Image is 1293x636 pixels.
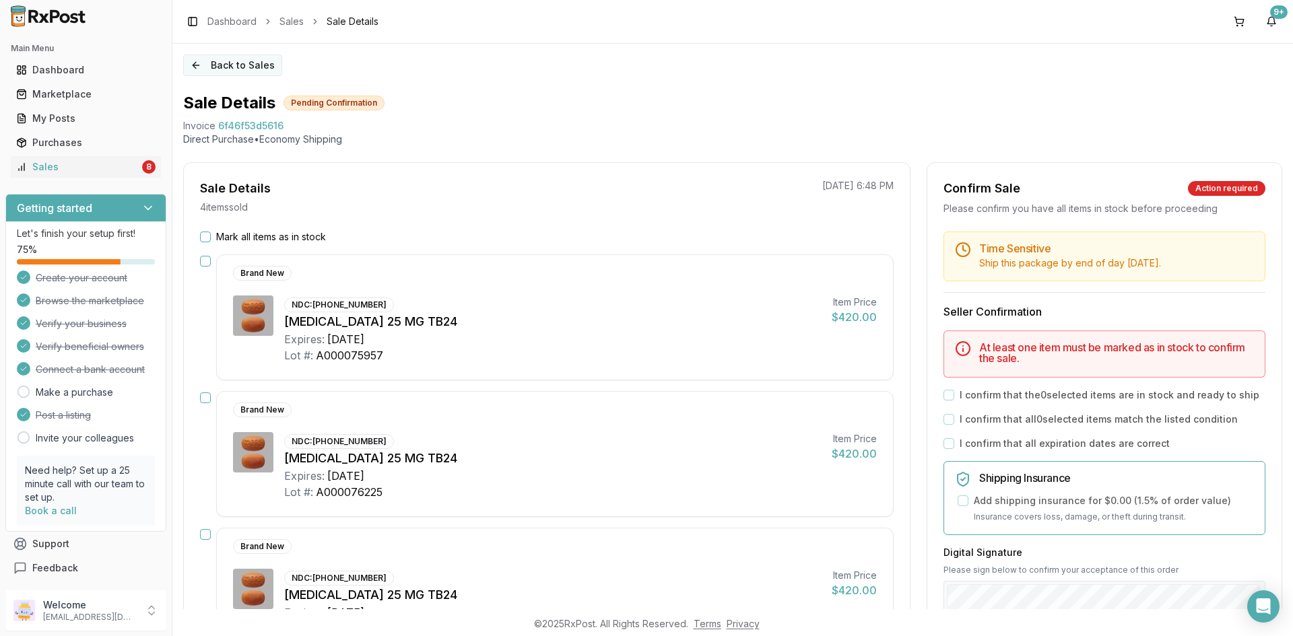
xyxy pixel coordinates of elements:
div: My Posts [16,112,156,125]
div: NDC: [PHONE_NUMBER] [284,571,394,586]
div: Sale Details [200,179,271,198]
p: Welcome [43,598,137,612]
div: Pending Confirmation [284,96,385,110]
p: [EMAIL_ADDRESS][DOMAIN_NAME] [43,612,137,623]
p: 4 item s sold [200,201,248,214]
div: A000075957 [316,347,383,363]
div: Sales [16,160,139,174]
label: Mark all items as in stock [216,230,326,244]
div: Open Intercom Messenger [1247,590,1280,623]
h2: Main Menu [11,43,161,54]
div: [DATE] [327,604,364,621]
div: Lot #: [284,347,313,363]
div: $420.00 [832,582,877,598]
img: Myrbetriq 25 MG TB24 [233,295,273,336]
span: Connect a bank account [36,363,145,376]
button: Marketplace [5,83,166,105]
p: Need help? Set up a 25 minute call with our team to set up. [25,464,147,504]
img: User avatar [13,600,35,621]
div: Dashboard [16,63,156,77]
img: RxPost Logo [5,5,92,27]
button: Dashboard [5,59,166,81]
div: Brand New [233,266,292,281]
a: Book a call [25,505,77,516]
div: Expires: [284,331,325,347]
a: Privacy [727,618,760,629]
div: [MEDICAL_DATA] 25 MG TB24 [284,586,821,604]
a: Purchases [11,131,161,155]
a: Terms [694,618,721,629]
div: Confirm Sale [943,179,1020,198]
label: I confirm that all 0 selected items match the listed condition [960,413,1238,426]
p: [DATE] 6:48 PM [822,179,894,192]
div: Action required [1188,181,1265,196]
span: Ship this package by end of day [DATE] . [979,257,1161,269]
div: A000076225 [316,484,383,500]
h3: Digital Signature [943,546,1265,559]
div: Item Price [832,295,877,309]
label: I confirm that all expiration dates are correct [960,437,1170,450]
div: Purchases [16,136,156,149]
button: 9+ [1261,11,1282,32]
a: Invite your colleagues [36,431,134,445]
div: [DATE] [327,331,364,347]
div: Expires: [284,604,325,621]
span: Verify your business [36,317,127,330]
div: 8 [142,160,156,174]
div: [MEDICAL_DATA] 25 MG TB24 [284,449,821,468]
label: Add shipping insurance for $0.00 ( 1.5 % of order value) [974,494,1231,507]
span: 6f46f53d5616 [218,119,284,133]
span: Post a listing [36,409,91,422]
div: [MEDICAL_DATA] 25 MG TB24 [284,312,821,331]
label: I confirm that the 0 selected items are in stock and ready to ship [960,388,1259,402]
a: My Posts [11,106,161,131]
div: Item Price [832,569,877,582]
img: Myrbetriq 25 MG TB24 [233,569,273,609]
div: NDC: [PHONE_NUMBER] [284,297,394,312]
div: Brand New [233,402,292,417]
div: $420.00 [832,309,877,325]
div: Marketplace [16,87,156,101]
div: $420.00 [832,446,877,462]
h5: At least one item must be marked as in stock to confirm the sale. [979,342,1254,363]
div: Invoice [183,119,215,133]
div: [DATE] [327,468,364,484]
a: Make a purchase [36,386,113,399]
h5: Time Sensitive [979,243,1254,254]
span: Browse the marketplace [36,294,144,308]
div: Please confirm you have all items in stock before proceeding [943,202,1265,215]
div: Brand New [233,539,292,554]
div: Expires: [284,468,325,484]
span: Sale Details [327,15,378,28]
div: Item Price [832,432,877,446]
div: 9+ [1270,5,1288,19]
p: Let's finish your setup first! [17,227,155,240]
h1: Sale Details [183,92,275,114]
button: Back to Sales [183,55,282,76]
a: Dashboard [207,15,257,28]
button: Feedback [5,556,166,580]
button: Purchases [5,132,166,153]
span: Create your account [36,271,127,285]
div: Lot #: [284,484,313,500]
div: NDC: [PHONE_NUMBER] [284,434,394,449]
p: Insurance covers loss, damage, or theft during transit. [974,510,1254,524]
a: Dashboard [11,58,161,82]
p: Direct Purchase • Economy Shipping [183,133,1282,146]
button: Sales8 [5,156,166,178]
p: Please sign below to confirm your acceptance of this order [943,565,1265,575]
button: Support [5,532,166,556]
a: Sales [279,15,304,28]
h5: Shipping Insurance [979,472,1254,483]
span: 75 % [17,243,37,256]
h3: Getting started [17,200,92,216]
h3: Seller Confirmation [943,304,1265,320]
nav: breadcrumb [207,15,378,28]
a: Marketplace [11,82,161,106]
span: Verify beneficial owners [36,340,144,353]
span: Feedback [32,561,78,575]
img: Myrbetriq 25 MG TB24 [233,432,273,472]
a: Sales8 [11,155,161,179]
button: My Posts [5,108,166,129]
